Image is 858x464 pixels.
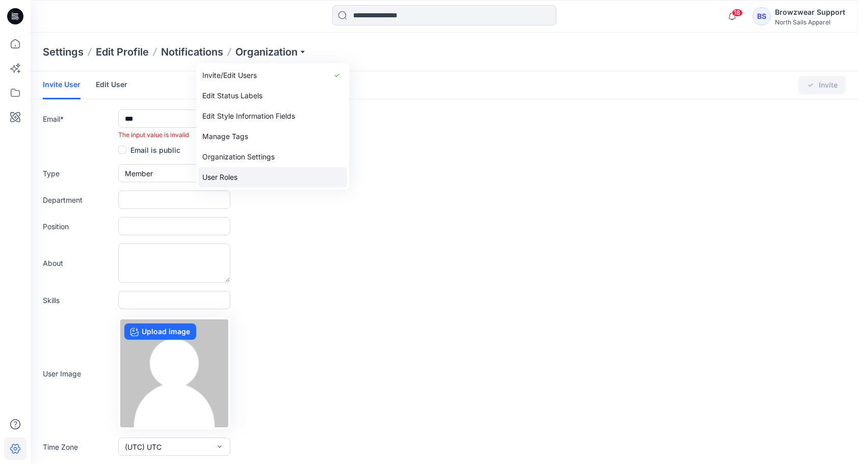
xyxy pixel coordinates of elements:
[198,147,347,167] a: Organization Settings
[43,168,114,179] label: Type
[43,295,114,306] label: Skills
[43,442,114,452] label: Time Zone
[118,438,230,456] button: (UTC) UTC
[43,71,81,99] a: Invite User
[125,442,162,452] span: (UTC) UTC
[43,114,114,124] label: Email
[120,319,228,427] img: no-profile.png
[118,131,189,139] span: The input value is invalid
[198,86,347,106] a: Edit Status Labels
[118,144,180,156] label: Email is public
[775,18,845,26] div: North Sails Apparel
[198,126,347,147] a: Manage Tags
[124,323,196,340] label: Upload image
[161,45,223,59] a: Notifications
[96,45,149,59] a: Edit Profile
[198,106,347,126] a: Edit Style Information Fields
[43,368,114,379] label: User Image
[732,9,743,17] span: 18
[43,221,114,232] label: Position
[43,258,114,268] label: About
[118,164,230,182] button: Member
[198,167,347,187] a: User Roles
[96,71,127,98] a: Edit User
[198,65,347,86] a: Invite/Edit Users
[125,168,153,179] span: Member
[43,45,84,59] p: Settings
[43,195,114,205] label: Department
[775,6,845,18] div: Browzwear Support
[753,7,771,25] div: BS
